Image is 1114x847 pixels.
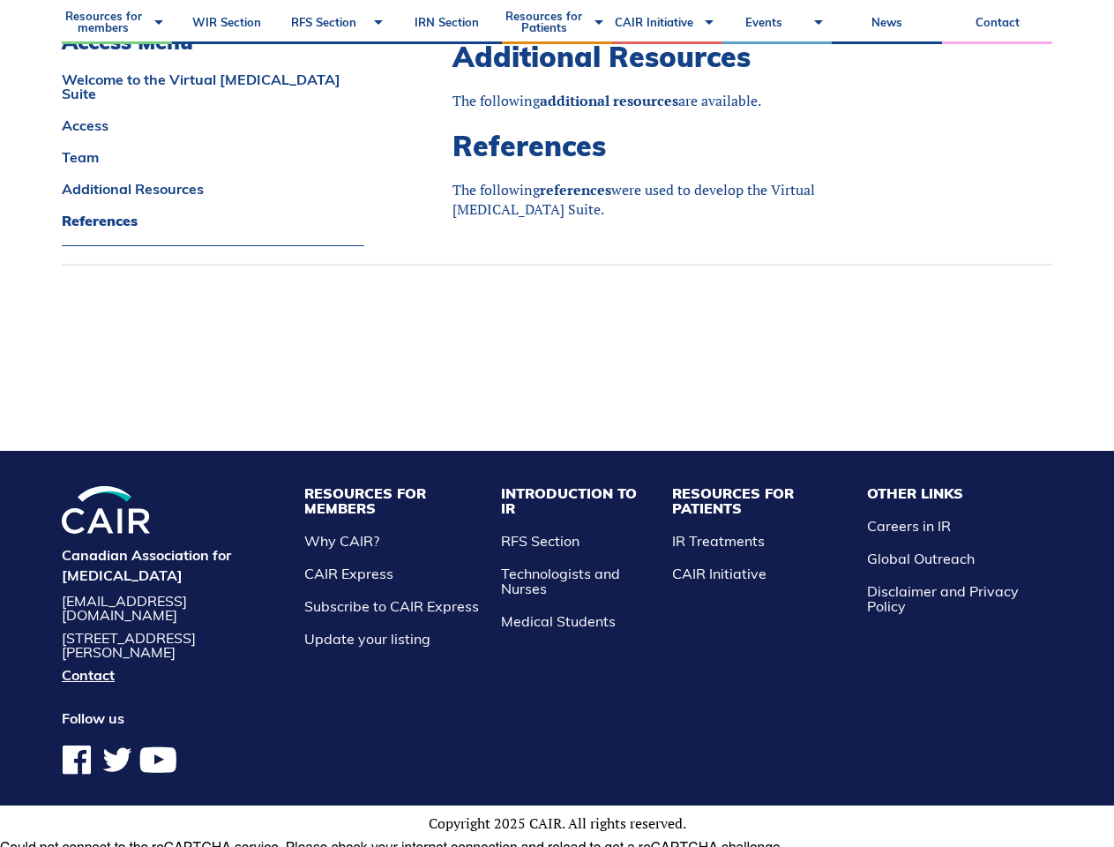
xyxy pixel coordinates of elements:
[867,517,951,535] a: Careers in IR
[672,565,766,582] a: CAIR Initiative
[304,597,479,615] a: Subscribe to CAIR Express
[452,180,920,220] p: The following were used to develop the Virtual [MEDICAL_DATA] Suite.
[452,40,920,73] h2: Additional Resources
[501,532,579,550] a: RFS Section
[62,708,287,728] h4: Follow us
[501,612,616,630] a: Medical Students
[62,214,364,228] a: References
[62,594,287,622] a: [EMAIL_ADDRESS][DOMAIN_NAME]
[62,545,287,585] h4: Canadian Association for [MEDICAL_DATA]
[867,550,975,567] a: Global Outreach
[540,91,678,110] a: additional resources
[304,565,393,582] a: CAIR Express
[62,631,287,659] address: [STREET_ADDRESS][PERSON_NAME]
[62,486,150,535] img: CIRA
[62,182,364,196] a: Additional Resources
[540,180,611,199] a: references
[62,150,364,164] a: Team
[452,129,920,162] h2: References
[501,565,620,597] a: Technologists and Nurses
[867,582,1019,615] a: Disclaimer and Privacy Policy
[62,29,364,55] h3: Access Menu
[452,91,920,110] p: The following are available.
[304,532,379,550] a: Why CAIR?
[672,532,765,550] a: IR Treatments
[62,118,364,132] a: Access
[62,668,287,682] a: Contact
[304,630,430,648] a: Update your listing
[62,72,364,101] a: Welcome to the Virtual [MEDICAL_DATA] Suite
